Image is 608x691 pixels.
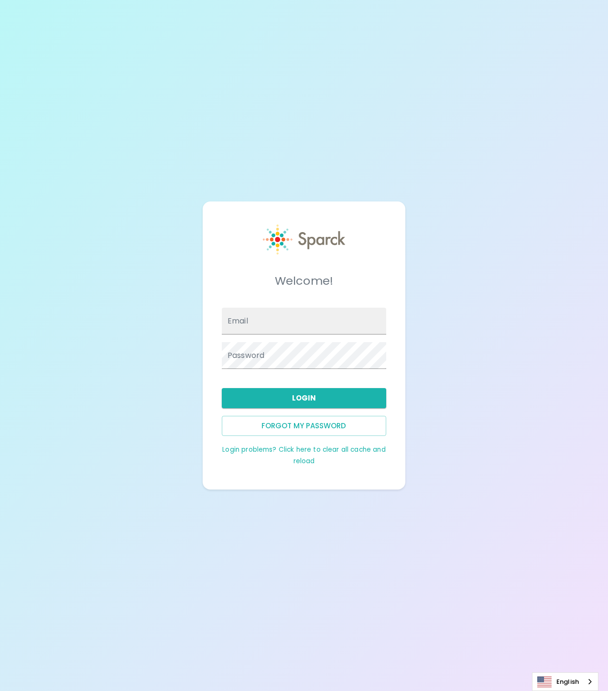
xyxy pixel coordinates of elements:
[222,388,386,408] button: Login
[263,224,345,255] img: Sparck logo
[222,416,386,436] button: Forgot my password
[532,673,598,691] a: English
[222,445,385,466] a: Login problems? Click here to clear all cache and reload
[222,273,386,289] h5: Welcome!
[532,672,598,691] aside: Language selected: English
[532,672,598,691] div: Language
